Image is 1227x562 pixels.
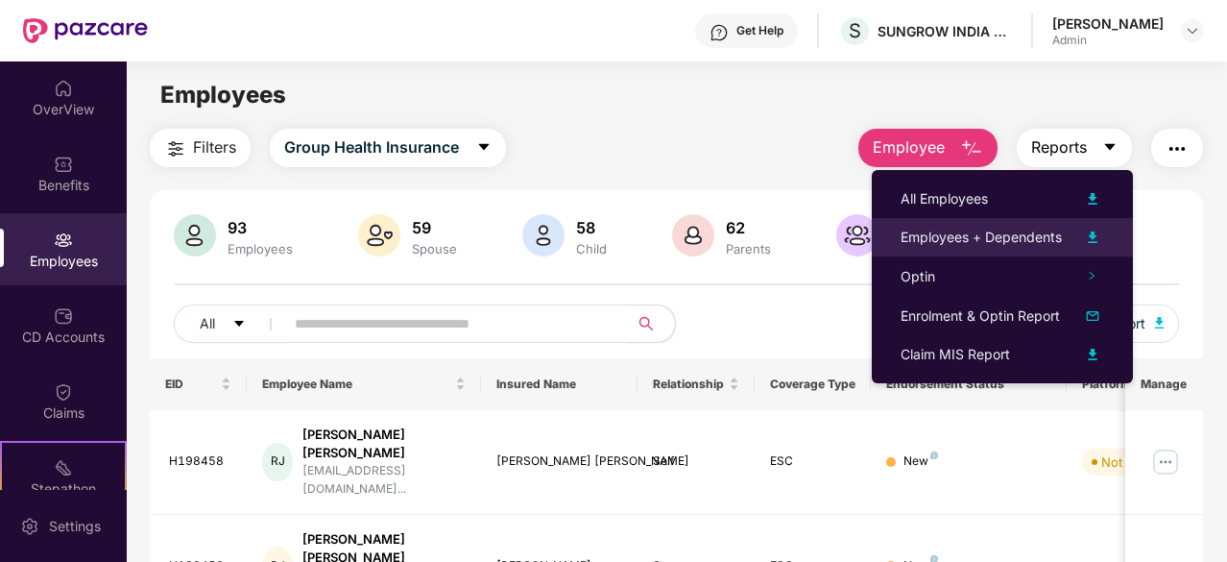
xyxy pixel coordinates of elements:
[903,452,938,471] div: New
[901,188,988,209] div: All Employees
[638,358,755,410] th: Relationship
[54,79,73,98] img: svg+xml;base64,PHN2ZyBpZD0iSG9tZSIgeG1sbnM9Imh0dHA6Ly93d3cudzMub3JnLzIwMDAvc3ZnIiB3aWR0aD0iMjAiIG...
[23,18,148,43] img: New Pazcare Logo
[1081,343,1104,366] img: svg+xml;base64,PHN2ZyB4bWxucz0iaHR0cDovL3d3dy53My5vcmcvMjAwMC9zdmciIHhtbG5zOnhsaW5rPSJodHRwOi8vd3...
[1052,33,1164,48] div: Admin
[901,268,935,284] span: Optin
[262,377,451,392] span: Employee Name
[858,129,998,167] button: Employee
[1081,226,1104,249] img: svg+xml;base64,PHN2ZyB4bWxucz0iaHR0cDovL3d3dy53My5vcmcvMjAwMC9zdmciIHhtbG5zOnhsaW5rPSJodHRwOi8vd3...
[150,358,248,410] th: EID
[873,135,945,159] span: Employee
[169,452,232,471] div: H198458
[54,155,73,174] img: svg+xml;base64,PHN2ZyBpZD0iQmVuZWZpdHMiIHhtbG5zPSJodHRwOi8vd3d3LnczLm9yZy8yMDAwL3N2ZyIgd2lkdGg9Ij...
[710,23,729,42] img: svg+xml;base64,PHN2ZyBpZD0iSGVscC0zMngzMiIgeG1sbnM9Imh0dHA6Ly93d3cudzMub3JnLzIwMDAvc3ZnIiB3aWR0aD...
[1166,137,1189,160] img: svg+xml;base64,PHN2ZyB4bWxucz0iaHR0cDovL3d3dy53My5vcmcvMjAwMC9zdmciIHdpZHRoPSIyNCIgaGVpZ2h0PSIyNC...
[1087,271,1096,281] span: right
[408,218,461,237] div: 59
[476,139,492,157] span: caret-down
[174,305,291,343] button: Allcaret-down
[522,214,565,257] img: svg+xml;base64,PHN2ZyB4bWxucz0iaHR0cDovL3d3dy53My5vcmcvMjAwMC9zdmciIHhtbG5zOnhsaW5rPSJodHRwOi8vd3...
[572,241,611,257] div: Child
[901,344,1010,365] div: Claim MIS Report
[54,306,73,326] img: svg+xml;base64,PHN2ZyBpZD0iQ0RfQWNjb3VudHMiIGRhdGEtbmFtZT0iQ0QgQWNjb3VudHMiIHhtbG5zPSJodHRwOi8vd3...
[496,452,622,471] div: [PERSON_NAME] [PERSON_NAME]
[232,317,246,332] span: caret-down
[755,358,872,410] th: Coverage Type
[160,81,286,109] span: Employees
[1185,23,1200,38] img: svg+xml;base64,PHN2ZyBpZD0iRHJvcGRvd24tMzJ4MzIiIHhtbG5zPSJodHRwOi8vd3d3LnczLm9yZy8yMDAwL3N2ZyIgd2...
[481,358,638,410] th: Insured Name
[54,458,73,477] img: svg+xml;base64,PHN2ZyB4bWxucz0iaHR0cDovL3d3dy53My5vcmcvMjAwMC9zdmciIHdpZHRoPSIyMSIgaGVpZ2h0PSIyMC...
[836,214,878,257] img: svg+xml;base64,PHN2ZyB4bWxucz0iaHR0cDovL3d3dy53My5vcmcvMjAwMC9zdmciIHhtbG5zOnhsaW5rPSJodHRwOi8vd3...
[284,135,459,159] span: Group Health Insurance
[878,22,1012,40] div: SUNGROW INDIA PRIVATE LIMITED
[54,382,73,402] img: svg+xml;base64,PHN2ZyBpZD0iQ2xhaW0iIHhtbG5zPSJodHRwOi8vd3d3LnczLm9yZy8yMDAwL3N2ZyIgd2lkdGg9IjIwIi...
[200,313,215,334] span: All
[628,305,676,343] button: search
[930,452,938,459] img: svg+xml;base64,PHN2ZyB4bWxucz0iaHR0cDovL3d3dy53My5vcmcvMjAwMC9zdmciIHdpZHRoPSI4IiBoZWlnaHQ9IjgiIH...
[193,135,236,159] span: Filters
[1081,305,1104,328] img: svg+xml;base64,PHN2ZyB4bWxucz0iaHR0cDovL3d3dy53My5vcmcvMjAwMC9zdmciIHhtbG5zOnhsaW5rPSJodHRwOi8vd3...
[722,218,775,237] div: 62
[150,129,251,167] button: Filters
[224,218,297,237] div: 93
[302,426,466,462] div: [PERSON_NAME] [PERSON_NAME]
[358,214,400,257] img: svg+xml;base64,PHN2ZyB4bWxucz0iaHR0cDovL3d3dy53My5vcmcvMjAwMC9zdmciIHhtbG5zOnhsaW5rPSJodHRwOi8vd3...
[960,137,983,160] img: svg+xml;base64,PHN2ZyB4bWxucz0iaHR0cDovL3d3dy53My5vcmcvMjAwMC9zdmciIHhtbG5zOnhsaW5rPSJodHRwOi8vd3...
[174,214,216,257] img: svg+xml;base64,PHN2ZyB4bWxucz0iaHR0cDovL3d3dy53My5vcmcvMjAwMC9zdmciIHhtbG5zOnhsaW5rPSJodHRwOi8vd3...
[770,452,856,471] div: ESC
[20,517,39,536] img: svg+xml;base64,PHN2ZyBpZD0iU2V0dGluZy0yMHgyMCIgeG1sbnM9Imh0dHA6Ly93d3cudzMub3JnLzIwMDAvc3ZnIiB3aW...
[736,23,783,38] div: Get Help
[270,129,506,167] button: Group Health Insurancecaret-down
[672,214,714,257] img: svg+xml;base64,PHN2ZyB4bWxucz0iaHR0cDovL3d3dy53My5vcmcvMjAwMC9zdmciIHhtbG5zOnhsaW5rPSJodHRwOi8vd3...
[901,305,1060,327] div: Enrolment & Optin Report
[1052,14,1164,33] div: [PERSON_NAME]
[572,218,611,237] div: 58
[262,443,292,481] div: RJ
[1101,452,1171,472] div: Not Verified
[1155,317,1165,329] img: svg+xml;base64,PHN2ZyB4bWxucz0iaHR0cDovL3d3dy53My5vcmcvMjAwMC9zdmciIHhtbG5zOnhsaW5rPSJodHRwOi8vd3...
[628,316,665,331] span: search
[1031,135,1087,159] span: Reports
[1081,187,1104,210] img: svg+xml;base64,PHN2ZyB4bWxucz0iaHR0cDovL3d3dy53My5vcmcvMjAwMC9zdmciIHhtbG5zOnhsaW5rPSJodHRwOi8vd3...
[1017,129,1132,167] button: Reportscaret-down
[849,19,861,42] span: S
[1102,139,1118,157] span: caret-down
[653,452,739,471] div: Self
[2,479,125,499] div: Stepathon
[43,517,107,536] div: Settings
[54,231,73,250] img: svg+xml;base64,PHN2ZyBpZD0iRW1wbG95ZWVzIiB4bWxucz0iaHR0cDovL3d3dy53My5vcmcvMjAwMC9zdmciIHdpZHRoPS...
[224,241,297,257] div: Employees
[302,462,466,499] div: [EMAIL_ADDRESS][DOMAIN_NAME]...
[722,241,775,257] div: Parents
[1125,358,1203,410] th: Manage
[247,358,481,410] th: Employee Name
[1150,447,1181,477] img: manageButton
[653,377,725,392] span: Relationship
[165,377,218,392] span: EID
[164,137,187,160] img: svg+xml;base64,PHN2ZyB4bWxucz0iaHR0cDovL3d3dy53My5vcmcvMjAwMC9zdmciIHdpZHRoPSIyNCIgaGVpZ2h0PSIyNC...
[901,227,1062,248] div: Employees + Dependents
[408,241,461,257] div: Spouse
